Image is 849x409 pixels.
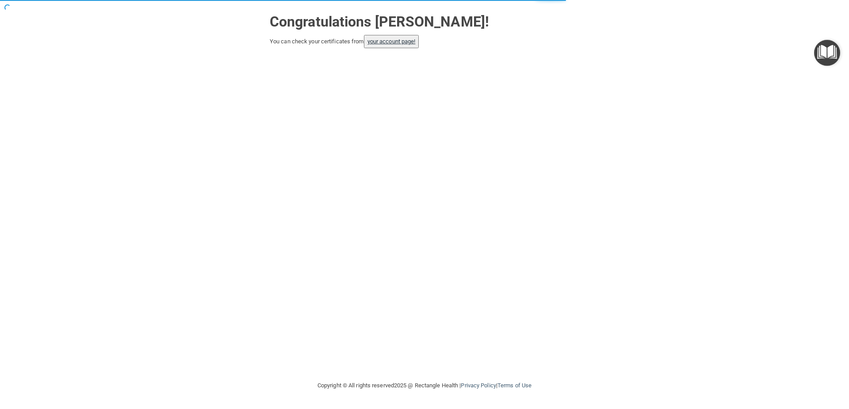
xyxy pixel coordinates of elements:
[497,382,532,389] a: Terms of Use
[814,40,840,66] button: Open Resource Center
[270,13,489,30] strong: Congratulations [PERSON_NAME]!
[263,371,586,400] div: Copyright © All rights reserved 2025 @ Rectangle Health | |
[270,35,579,48] div: You can check your certificates from
[367,38,416,45] a: your account page!
[461,382,496,389] a: Privacy Policy
[364,35,419,48] button: your account page!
